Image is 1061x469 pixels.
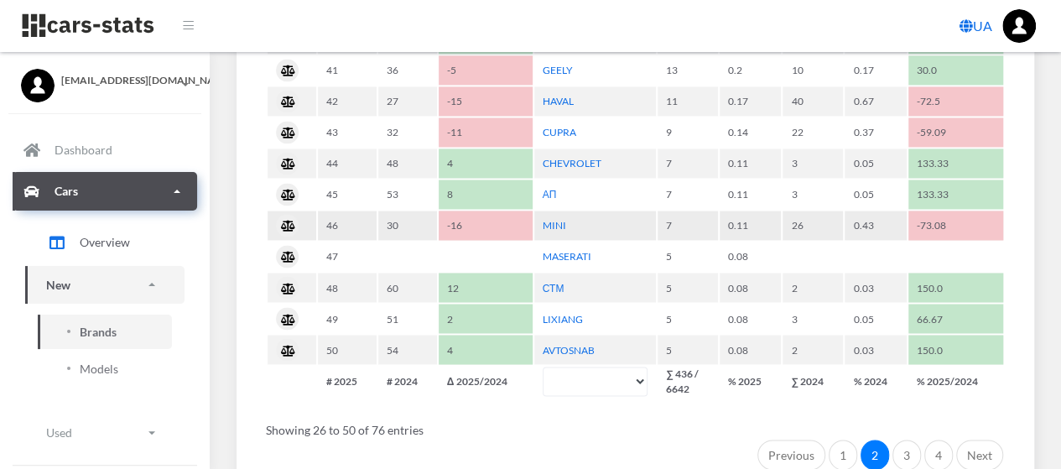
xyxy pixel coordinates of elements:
[13,131,197,169] a: Dashboard
[55,139,112,160] p: Dashboard
[38,315,172,349] a: Brands
[378,335,437,364] td: 54
[783,86,843,116] td: 40
[439,304,533,333] td: 2
[845,149,906,178] td: 0.05
[658,304,718,333] td: 5
[720,366,781,396] th: % 2025
[908,211,1003,240] td: -73.08
[845,304,906,333] td: 0.05
[439,55,533,85] td: -5
[845,86,906,116] td: 0.67
[318,55,377,85] td: 41
[378,117,437,147] td: 32
[908,149,1003,178] td: 133.33
[439,117,533,147] td: -11
[1002,9,1036,43] img: ...
[658,180,718,209] td: 7
[720,149,781,178] td: 0.11
[845,273,906,302] td: 0.03
[658,86,718,116] td: 11
[318,304,377,333] td: 49
[378,149,437,178] td: 48
[783,117,843,147] td: 22
[439,149,533,178] td: 4
[543,188,557,201] a: АП
[318,366,377,396] th: # 2025
[783,366,843,396] th: ∑ 2024
[845,211,906,240] td: 0.43
[845,180,906,209] td: 0.05
[378,180,437,209] td: 53
[55,180,78,201] p: Cars
[266,410,1005,438] div: Showing 26 to 50 of 76 entries
[845,366,906,396] th: % 2024
[658,242,718,271] td: 5
[720,273,781,302] td: 0.08
[80,360,118,378] span: Models
[720,304,781,333] td: 0.08
[378,211,437,240] td: 30
[658,55,718,85] td: 13
[720,242,781,271] td: 0.08
[845,335,906,364] td: 0.03
[318,86,377,116] td: 42
[318,211,377,240] td: 46
[543,64,573,76] a: GEELY
[908,55,1003,85] td: 30.0
[720,211,781,240] td: 0.11
[908,273,1003,302] td: 150.0
[908,180,1003,209] td: 133.33
[543,95,574,107] a: HAVAL
[543,219,566,232] a: MINI
[720,180,781,209] td: 0.11
[845,55,906,85] td: 0.17
[61,73,189,88] span: [EMAIL_ADDRESS][DOMAIN_NAME]
[439,273,533,302] td: 12
[25,266,185,304] a: New
[783,273,843,302] td: 2
[658,335,718,364] td: 5
[658,273,718,302] td: 5
[658,366,718,396] th: ∑ 436 / 6642
[783,55,843,85] td: 10
[908,304,1003,333] td: 66.67
[720,117,781,147] td: 0.14
[658,149,718,178] td: 7
[908,335,1003,364] td: 150.0
[845,117,906,147] td: 0.37
[543,157,601,169] a: CHEVROLET
[25,414,185,451] a: Used
[46,422,72,443] p: Used
[21,13,155,39] img: navbar brand
[720,86,781,116] td: 0.17
[439,211,533,240] td: -16
[80,323,117,341] span: Brands
[658,211,718,240] td: 7
[908,117,1003,147] td: -59.09
[720,335,781,364] td: 0.08
[783,211,843,240] td: 26
[543,250,591,263] a: MASERATI
[543,126,576,138] a: CUPRA
[378,86,437,116] td: 27
[318,180,377,209] td: 45
[908,366,1003,396] th: % 2025/2024
[543,343,595,356] a: AVTOSNAB
[378,304,437,333] td: 51
[658,117,718,147] td: 9
[543,312,583,325] a: LIXIANG
[318,273,377,302] td: 48
[720,55,781,85] td: 0.2
[439,86,533,116] td: -15
[439,335,533,364] td: 4
[378,55,437,85] td: 36
[953,9,999,43] a: UA
[783,180,843,209] td: 3
[378,273,437,302] td: 60
[908,86,1003,116] td: -72.5
[318,149,377,178] td: 44
[13,172,197,211] a: Cars
[439,180,533,209] td: 8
